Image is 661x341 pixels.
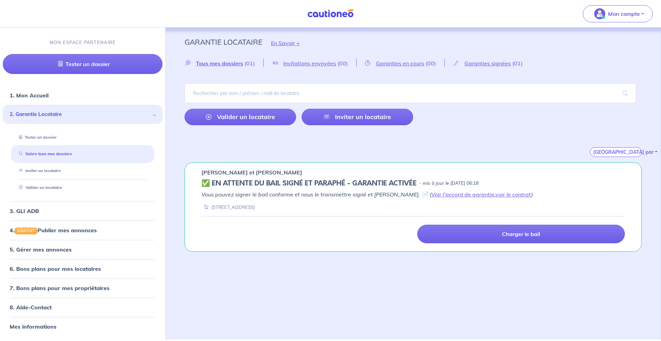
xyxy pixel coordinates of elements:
div: 1. Mon Accueil [3,88,162,102]
a: Garanties en cours(00) [357,60,444,66]
em: Vous pouvez signer le bail conforme et nous le transmettre signé et [PERSON_NAME]. 📄 ( , ) [201,191,533,198]
a: Suivre tous mes dossiers [16,152,72,157]
span: (01) [512,60,523,67]
a: Voir l'accord de garantie [431,191,494,198]
a: Valider un locataire [16,185,62,190]
button: [GEOGRAPHIC_DATA] par [590,147,642,157]
div: Tester un dossier [11,132,154,143]
span: search [614,84,636,103]
span: Tous mes dossiers [196,60,243,67]
div: Suivre tous mes dossiers [11,149,154,160]
a: Mes informations [10,323,56,330]
div: 5. Gérer mes annonces [3,243,162,256]
a: Garanties signées(01) [445,60,531,66]
div: state: CONTRACT-SIGNED, Context: FINISHED,IS-GL-CAUTION [201,179,625,188]
img: Cautioneo [305,9,356,18]
div: 4.GRATUITPublier mes annonces [3,223,162,237]
span: Garanties en cours [376,60,424,67]
span: (00) [426,60,436,67]
p: Charger le bail [502,231,540,237]
span: Garanties signées [464,60,511,67]
div: Valider un locataire [11,182,154,193]
a: Inviter un locataire [16,168,61,173]
a: Tester un dossier [16,135,57,140]
div: Inviter un locataire [11,165,154,177]
button: En Savoir + [262,33,308,53]
a: 7. Bons plans pour mes propriétaires [10,285,109,291]
a: 8. Aide-Contact [10,304,52,311]
a: Invitations envoyées(00) [264,60,356,66]
p: MON ESPACE PARTENAIRE [50,39,116,46]
a: 6. Bons plans pour mes locataires [10,265,101,272]
div: 3. GLI ADB [3,204,162,218]
span: (00) [337,60,348,67]
p: - mis à jour le [DATE] 06:18 [419,180,479,187]
div: 7. Bons plans pour mes propriétaires [3,281,162,295]
a: 3. GLI ADB [10,207,39,214]
span: 2. Garantie Locataire [10,110,150,118]
div: 6. Bons plans pour mes locataires [3,262,162,276]
div: 2. Garantie Locataire [3,105,162,124]
a: Valider un locataire [185,109,296,125]
input: Rechercher par nom / prénom / mail du locataire [185,83,636,103]
p: Mon compte [608,10,640,18]
span: Invitations envoyées [283,60,336,67]
a: Tous mes dossiers(01) [185,60,263,66]
img: illu_account_valid_menu.svg [594,8,605,19]
div: Mes informations [3,320,162,333]
a: voir le contrat [495,191,531,198]
a: 1. Mon Accueil [10,92,49,99]
a: Charger le bail [417,225,625,243]
p: Garantie Locataire [185,36,262,48]
a: Inviter un locataire [302,109,413,125]
a: 4.GRATUITPublier mes annonces [10,227,97,234]
div: [STREET_ADDRESS] [201,204,255,211]
a: Tester un dossier [3,54,162,74]
span: (01) [244,60,255,67]
div: 8. Aide-Contact [3,300,162,314]
p: [PERSON_NAME] et [PERSON_NAME] [201,168,302,177]
a: 5. Gérer mes annonces [10,246,72,253]
h5: ✅️️️ EN ATTENTE DU BAIL SIGNÉ ET PARAPHÉ - GARANTIE ACTIVÉE [201,179,417,188]
button: illu_account_valid_menu.svgMon compte [583,5,653,22]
